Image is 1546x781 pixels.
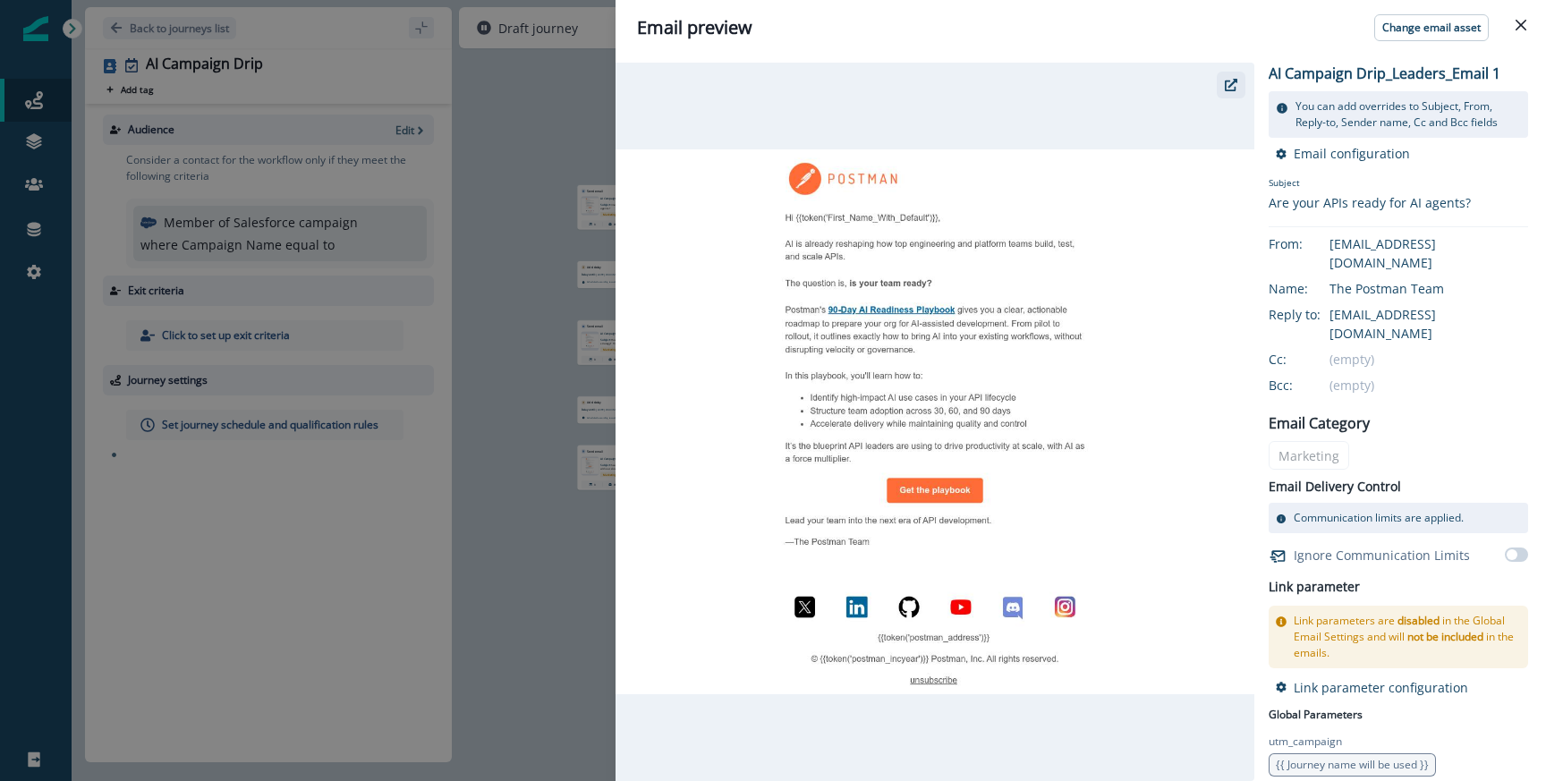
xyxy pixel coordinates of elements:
p: Communication limits are applied. [1294,510,1464,526]
div: Are your APIs ready for AI agents? [1269,193,1471,212]
img: email asset unavailable [616,149,1254,694]
p: Ignore Communication Limits [1294,546,1470,565]
p: Subject [1269,176,1471,193]
div: [EMAIL_ADDRESS][DOMAIN_NAME] [1329,234,1528,272]
p: You can add overrides to Subject, From, Reply-to, Sender name, Cc and Bcc fields [1295,98,1521,131]
div: Cc: [1269,350,1358,369]
div: The Postman Team [1329,279,1528,298]
div: (empty) [1329,376,1528,395]
p: Email Category [1269,412,1370,434]
p: Global Parameters [1269,703,1363,723]
p: Email configuration [1294,145,1410,162]
p: Change email asset [1382,21,1481,34]
button: Change email asset [1374,14,1489,41]
div: [EMAIL_ADDRESS][DOMAIN_NAME] [1329,305,1528,343]
p: utm_campaign [1269,734,1342,750]
p: Link parameters are in the Global Email Settings and will in the emails. [1294,613,1521,661]
div: Bcc: [1269,376,1358,395]
div: Reply to: [1269,305,1358,324]
div: (empty) [1329,350,1528,369]
div: Email preview [637,14,1525,41]
p: Email Delivery Control [1269,477,1401,496]
div: From: [1269,234,1358,253]
p: AI Campaign Drip_Leaders_Email 1 [1269,63,1500,84]
h2: Link parameter [1269,576,1360,598]
span: disabled [1397,613,1440,628]
div: Name: [1269,279,1358,298]
p: Link parameter configuration [1294,679,1468,696]
span: not be included [1407,629,1483,644]
span: {{ Journey name will be used }} [1276,757,1429,772]
button: Close [1507,11,1535,39]
button: Email configuration [1276,145,1410,162]
button: Link parameter configuration [1276,679,1468,696]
